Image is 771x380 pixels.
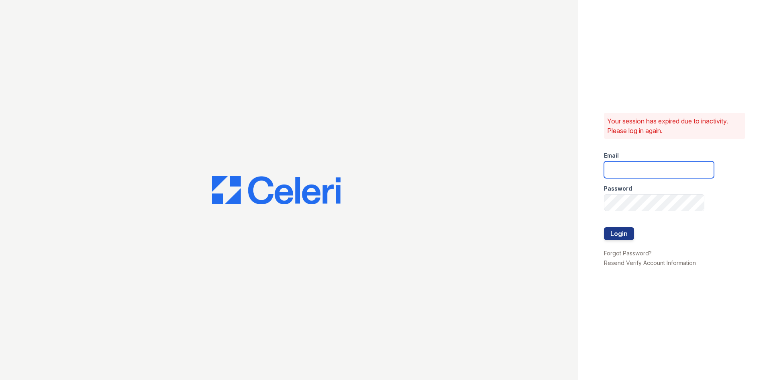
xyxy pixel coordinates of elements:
[604,259,696,266] a: Resend Verify Account Information
[212,176,341,205] img: CE_Logo_Blue-a8612792a0a2168367f1c8372b55b34899dd931a85d93a1a3d3e32e68fde9ad4.png
[604,250,652,257] a: Forgot Password?
[607,116,742,136] p: Your session has expired due to inactivity. Please log in again.
[604,152,619,160] label: Email
[604,227,634,240] button: Login
[604,185,632,193] label: Password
